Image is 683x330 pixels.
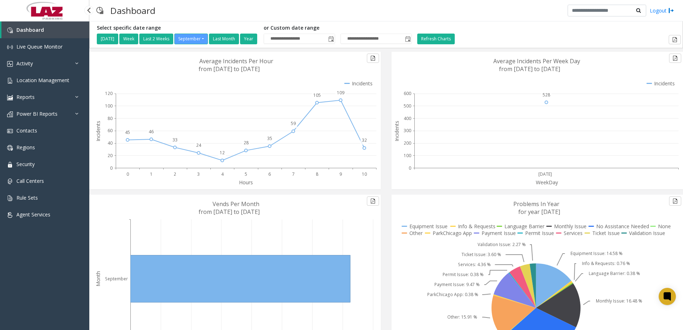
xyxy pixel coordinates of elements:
[96,2,103,19] img: pageIcon
[409,165,411,171] text: 0
[97,25,258,31] h5: Select specific date range
[404,127,411,134] text: 300
[97,34,118,44] button: [DATE]
[434,281,480,287] text: Payment Issue: 9.47 %
[7,145,13,151] img: 'icon'
[16,60,33,67] span: Activity
[478,241,526,247] text: Validation Issue: 2.27 %
[267,135,272,141] text: 35
[1,21,89,38] a: Dashboard
[196,142,201,148] text: 24
[16,194,38,201] span: Rule Sets
[213,200,259,208] text: Vends Per Month
[337,90,344,96] text: 109
[443,271,484,277] text: Permit Issue: 0.38 %
[367,196,379,206] button: Export to pdf
[221,171,224,177] text: 4
[362,171,367,177] text: 10
[404,152,411,159] text: 100
[447,314,477,320] text: Other: 15.91 %
[199,57,273,65] text: Average Incidents Per Hour
[16,77,69,84] span: Location Management
[125,129,130,135] text: 45
[7,162,13,167] img: 'icon'
[7,195,13,201] img: 'icon'
[268,171,271,177] text: 6
[174,34,208,44] button: September
[404,103,411,109] text: 500
[404,140,411,146] text: 200
[493,57,580,65] text: Average Incidents Per Week Day
[7,179,13,184] img: 'icon'
[650,7,674,14] a: Logout
[669,54,681,63] button: Export to pdf
[108,127,113,134] text: 60
[199,65,260,73] text: from [DATE] to [DATE]
[105,103,113,109] text: 100
[7,95,13,100] img: 'icon'
[582,260,630,266] text: Info & Requests: 0.76 %
[404,34,412,44] span: Toggle popup
[596,298,642,304] text: Monthly Issue: 16.48 %
[264,25,412,31] h5: or Custom date range
[367,54,379,63] button: Export to pdf
[327,34,335,44] span: Toggle popup
[105,276,128,282] text: September
[404,90,411,96] text: 600
[95,271,101,286] text: Month
[245,171,247,177] text: 5
[240,34,257,44] button: Year
[105,90,113,96] text: 120
[292,171,295,177] text: 7
[668,7,674,14] img: logout
[589,270,640,276] text: Language Barrier: 0.38 %
[462,251,501,257] text: Ticket Issue: 3.60 %
[16,127,37,134] span: Contacts
[7,44,13,50] img: 'icon'
[16,43,63,50] span: Live Queue Monitor
[108,140,113,146] text: 40
[404,115,411,121] text: 400
[16,94,35,100] span: Reports
[16,144,35,151] span: Regions
[16,161,35,167] span: Security
[149,129,154,135] text: 46
[669,35,681,44] button: Export to pdf
[197,171,200,177] text: 3
[536,179,558,186] text: WeekDay
[239,179,253,186] text: Hours
[513,200,559,208] text: Problems In Year
[7,212,13,218] img: 'icon'
[16,26,44,33] span: Dashboard
[7,61,13,67] img: 'icon'
[174,171,176,177] text: 2
[417,34,455,44] button: Refresh Charts
[570,250,623,256] text: Equipment Issue: 14.58 %
[173,137,178,143] text: 33
[393,121,400,141] text: Incidents
[16,110,58,117] span: Power BI Reports
[7,111,13,117] img: 'icon'
[7,78,13,84] img: 'icon'
[518,208,560,216] text: for year [DATE]
[362,137,367,143] text: 32
[110,165,113,171] text: 0
[220,150,225,156] text: 12
[316,171,318,177] text: 8
[119,34,138,44] button: Week
[543,92,550,98] text: 528
[199,208,260,216] text: from [DATE] to [DATE]
[7,128,13,134] img: 'icon'
[209,34,239,44] button: Last Month
[499,65,560,73] text: from [DATE] to [DATE]
[108,152,113,159] text: 20
[313,92,321,98] text: 105
[458,261,491,267] text: Services: 4.36 %
[108,115,113,121] text: 80
[669,196,681,206] button: Export to pdf
[339,171,342,177] text: 9
[538,171,552,177] text: [DATE]
[16,211,50,218] span: Agent Services
[95,121,101,141] text: Incidents
[126,171,129,177] text: 0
